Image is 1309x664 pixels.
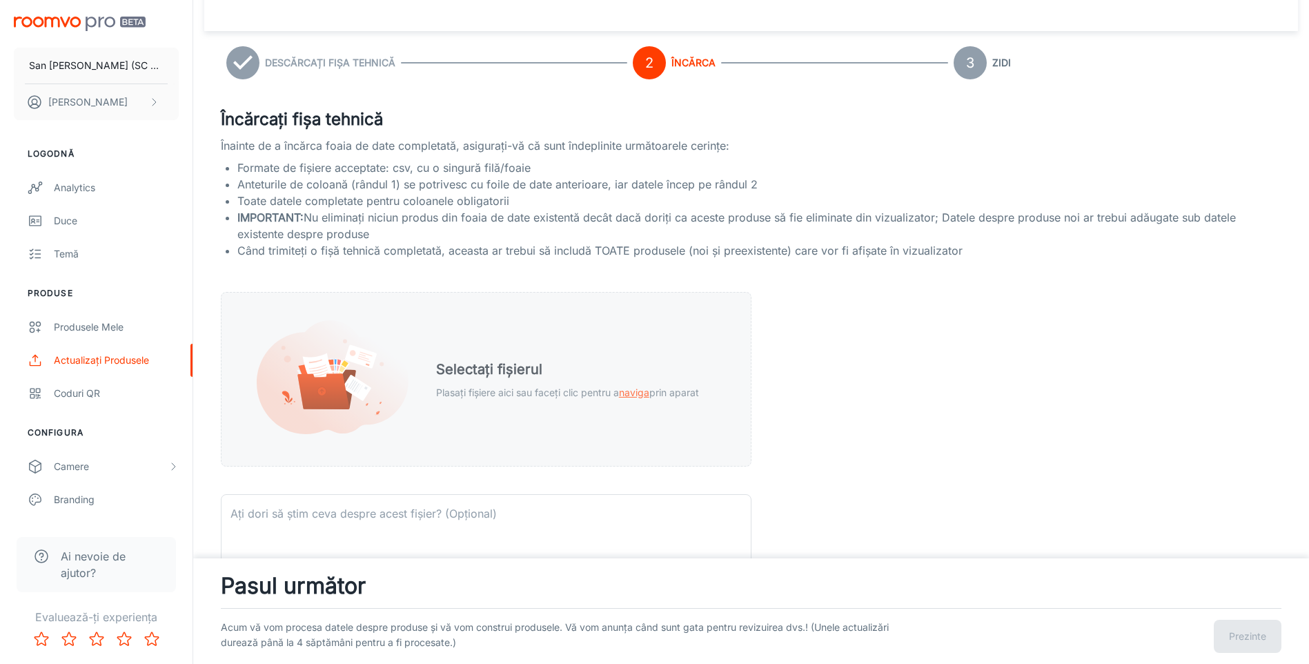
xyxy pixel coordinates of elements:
[110,625,138,653] button: Evaluează 4 stele
[14,48,179,84] button: San [PERSON_NAME] (SC San Marco Design SRL)
[992,55,1011,70] h6: Zidi
[645,55,653,71] text: 2
[966,55,974,71] text: 3
[61,548,159,581] span: Ai nevoie de ajutor?
[54,213,179,228] div: Duce
[237,193,1287,209] li: Toate datele completate pentru coloanele obligatorii
[54,492,179,507] div: Branding
[619,387,649,398] span: naviga
[138,625,166,653] button: Evaluează 5 stele
[265,55,395,70] h6: Descărcați fișa tehnică
[54,459,168,474] div: Camere
[54,353,179,368] div: Actualizați produsele
[237,211,304,224] span: IMPORTANT:
[436,359,699,380] h5: Selectați fișierul
[237,176,1287,193] li: Anteturile de coloană (rândul 1) se potrivesc cu foile de date anterioare, iar datele încep pe râ...
[14,84,179,120] button: [PERSON_NAME]
[48,95,128,110] p: [PERSON_NAME]
[83,625,110,653] button: Evaluează 3 stele
[54,386,179,401] div: Coduri QR
[221,292,751,467] div: Selectați fișierulPlasați fișiere aici sau faceți clic pentru anavigaprin aparat
[237,159,1287,176] li: Formate de fișiere acceptate: csv, cu o singură filă/foaie
[436,385,699,400] p: Plasați fișiere aici sau faceți clic pentru a prin aparat
[55,625,83,653] button: Evaluează 2 stele
[671,55,716,70] h6: Încărca
[11,609,181,625] p: Evaluează-ți experiența
[221,107,1281,132] h4: Încărcați fișa tehnică
[237,242,1287,259] li: Când trimiteți o fișă tehnică completată, aceasta ar trebui să includă TOATE produsele (noi și pr...
[237,209,1287,242] li: Nu eliminați niciun produs din foaia de date existentă decât dacă doriți ca aceste produse să fie...
[14,17,146,31] img: Roomvo PRO Beta
[221,137,1281,154] p: Înainte de a încărca foaia de date completată, asigurați-vă că sunt îndeplinite următoarele cerințe:
[54,246,179,262] div: Temă
[54,320,179,335] div: Produsele mele
[221,569,1281,603] h3: Pasul următor
[29,58,164,73] p: San [PERSON_NAME] (SC San Marco Design SRL)
[221,620,910,653] p: Acum vă vom procesa datele despre produse și vă vom construi produsele. Vă vom anunța când sunt g...
[28,625,55,653] button: Evaluează 1 stea
[54,180,179,195] div: Analytics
